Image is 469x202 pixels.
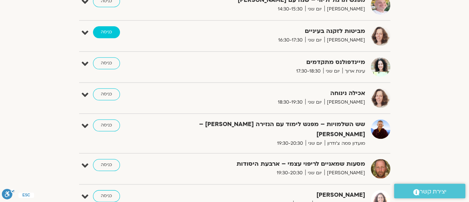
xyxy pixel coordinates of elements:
span: [PERSON_NAME] [324,5,365,13]
span: [PERSON_NAME] [324,36,365,44]
a: כניסה [93,57,120,69]
strong: שש השלמויות – מפגש לימוד עם הנזירה [PERSON_NAME] – [PERSON_NAME] [181,119,365,140]
a: כניסה [93,159,120,171]
strong: אכילה נינוחה [181,88,365,98]
span: 19:30-20:30 [274,169,305,177]
a: כניסה [93,26,120,38]
strong: מיינדפולנס מתקדמים [181,57,365,67]
span: מועדון פמה צ'ודרון [325,140,365,147]
span: [PERSON_NAME] [324,169,365,177]
span: 17:30-18:30 [294,67,323,75]
span: יום שני [306,140,325,147]
span: 19:30-20:30 [274,140,306,147]
strong: [PERSON_NAME] [181,190,365,200]
a: כניסה [93,190,120,202]
span: 18:30-19:30 [275,98,305,106]
span: 14:30-15:30 [275,5,305,13]
a: כניסה [93,88,120,100]
a: יצירת קשר [394,184,465,198]
strong: מסעות שמאניים לריפוי עצמי – ארבעת היסודות [181,159,365,169]
span: 16:30-17:30 [276,36,305,44]
span: יום שני [305,169,324,177]
span: יום שני [305,36,324,44]
span: יום שני [323,67,342,75]
a: כניסה [93,119,120,131]
span: יצירת קשר [420,187,447,197]
span: יום שני [305,5,324,13]
span: יום שני [305,98,324,106]
strong: מביטות לזקנה בעיניים [181,26,365,36]
span: [PERSON_NAME] [324,98,365,106]
span: עינת ארוך [342,67,365,75]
